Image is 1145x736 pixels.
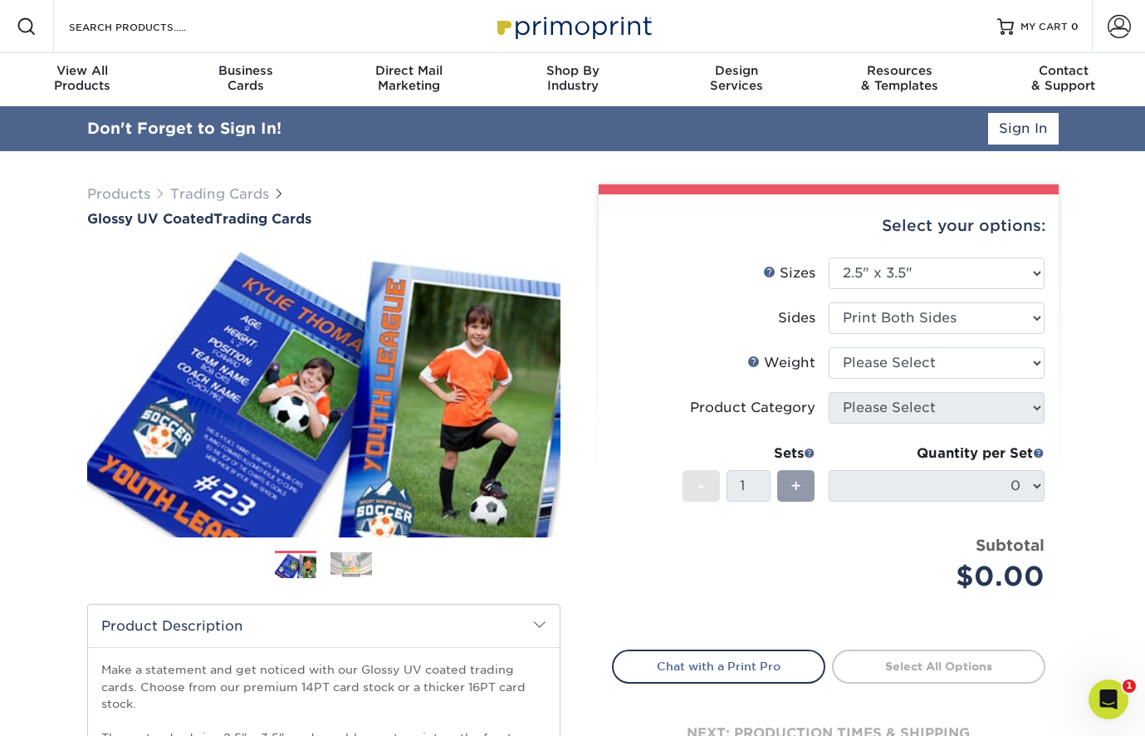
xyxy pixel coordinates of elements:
span: Contact [981,63,1145,78]
a: Chat with a Print Pro [612,650,825,683]
div: Quantity per Set [829,444,1045,464]
a: Select All Options [832,650,1045,683]
div: & Templates [818,63,981,93]
a: Shop ByIndustry [491,53,654,106]
img: Primoprint [490,8,656,44]
div: Sizes [763,263,815,283]
div: Weight [747,353,815,373]
input: SEARCH PRODUCTS..... [67,17,229,37]
img: Trading Cards 02 [330,552,372,577]
span: Design [654,63,818,78]
div: Select your options: [612,194,1045,258]
span: Resources [818,63,981,78]
div: Services [654,63,818,93]
a: BusinessCards [164,53,327,106]
div: Product Category [690,398,815,418]
div: Marketing [327,63,491,93]
strong: Subtotal [976,536,1045,554]
div: Sides [778,308,815,328]
span: MY CART [1020,20,1068,34]
span: 0 [1071,21,1079,32]
img: Trading Cards 01 [275,552,316,581]
h1: Trading Cards [87,211,560,227]
a: Glossy UV CoatedTrading Cards [87,211,560,227]
span: + [790,473,801,498]
a: DesignServices [654,53,818,106]
span: 1 [1123,680,1136,693]
a: Direct MailMarketing [327,53,491,106]
a: Resources& Templates [818,53,981,106]
span: Shop By [491,63,654,78]
a: Sign In [988,113,1059,145]
span: Direct Mail [327,63,491,78]
a: Products [87,186,150,202]
a: Contact& Support [981,53,1145,106]
div: Cards [164,63,327,93]
div: & Support [981,63,1145,93]
div: $0.00 [841,557,1045,596]
span: Glossy UV Coated [87,211,213,227]
div: Don't Forget to Sign In! [87,117,281,140]
a: Trading Cards [170,186,269,202]
span: Business [164,63,327,78]
iframe: Intercom live chat [1089,680,1128,719]
div: Industry [491,63,654,93]
div: Sets [683,444,815,464]
img: Glossy UV Coated 01 [87,228,560,556]
h2: Product Description [88,605,560,647]
span: - [697,473,705,498]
